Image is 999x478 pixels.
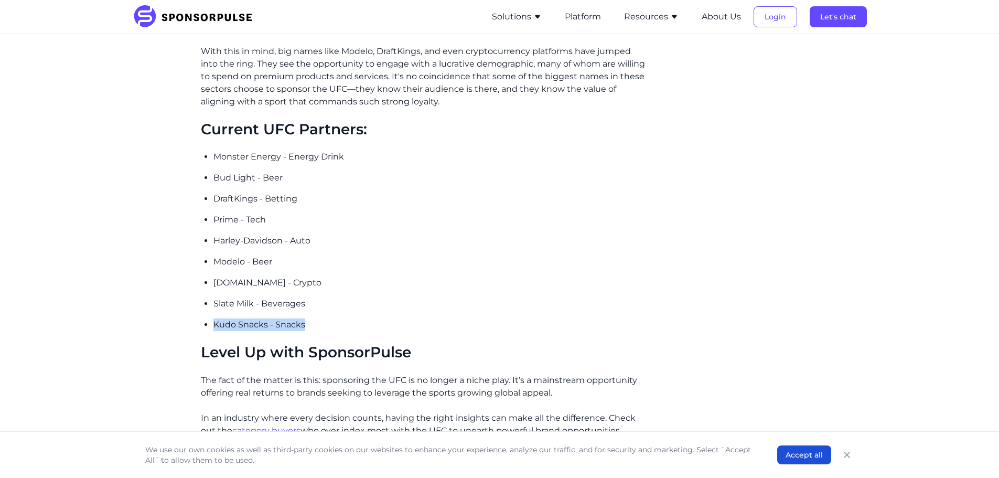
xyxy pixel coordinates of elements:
button: Close [840,448,854,462]
p: Bud Light - Beer [213,172,647,184]
p: The fact of the matter is this: sponsoring the UFC is no longer a niche play. It’s a mainstream o... [201,374,647,399]
h2: Level Up with SponsorPulse [201,344,647,362]
h2: Current UFC Partners: [201,121,647,139]
button: Login [754,6,797,27]
a: category buyers [232,426,300,435]
p: Monster Energy - Energy Drink [213,151,647,163]
a: Platform [565,12,601,22]
p: In an industry where every decision counts, having the right insights can make all the difference... [201,412,647,450]
a: About Us [702,12,741,22]
p: Kudo Snacks - Snacks [213,318,647,331]
iframe: Chat Widget [947,428,999,478]
p: With this in mind, big names like Modelo, DraftKings, and even cryptocurrency platforms have jump... [201,45,647,108]
button: Solutions [492,10,542,23]
p: Modelo - Beer [213,256,647,268]
button: Let's chat [810,6,867,27]
button: Platform [565,10,601,23]
p: We use our own cookies as well as third-party cookies on our websites to enhance your experience,... [145,444,756,465]
button: About Us [702,10,741,23]
a: Login [754,12,797,22]
p: DraftKings - Betting [213,193,647,205]
p: Harley-Davidson - Auto [213,235,647,247]
img: SponsorPulse [133,5,260,28]
p: Slate Milk - Beverages [213,298,647,310]
p: [DOMAIN_NAME] - Crypto [213,277,647,289]
div: Widget de chat [947,428,999,478]
p: Prime - Tech [213,214,647,226]
a: Let's chat [810,12,867,22]
button: Accept all [777,445,831,464]
button: Resources [624,10,679,23]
